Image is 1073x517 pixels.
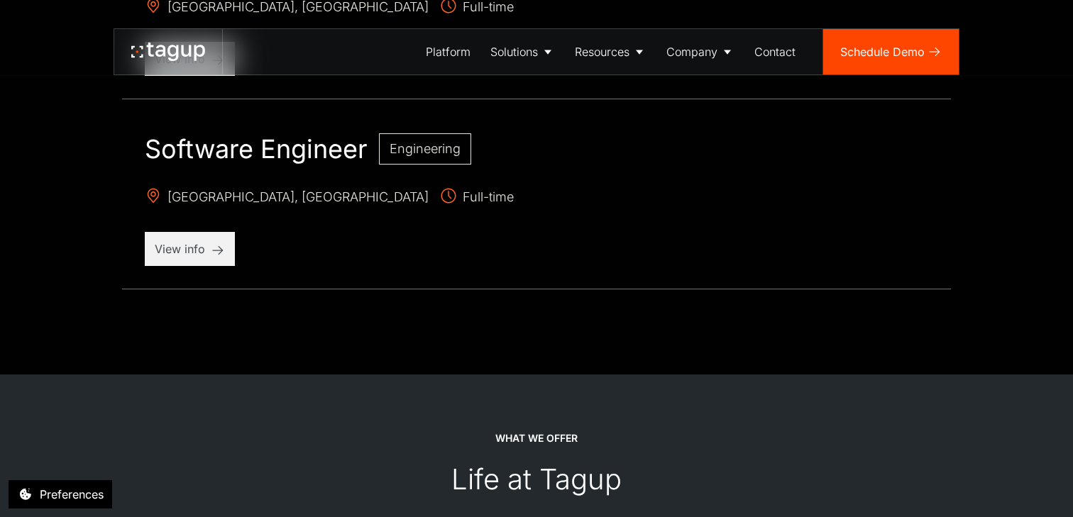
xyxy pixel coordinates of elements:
[823,29,959,74] a: Schedule Demo
[145,187,429,209] span: [GEOGRAPHIC_DATA], [GEOGRAPHIC_DATA]
[451,462,622,497] div: Life at Tagup
[666,43,717,60] div: Company
[480,29,565,74] a: Solutions
[390,141,461,156] span: Engineering
[155,240,225,257] p: View info
[495,431,578,445] div: WHAT WE OFFER
[426,43,471,60] div: Platform
[754,43,796,60] div: Contact
[840,43,925,60] div: Schedule Demo
[490,43,538,60] div: Solutions
[416,29,480,74] a: Platform
[744,29,805,74] a: Contact
[656,29,744,74] a: Company
[565,29,656,74] a: Resources
[575,43,629,60] div: Resources
[40,486,104,503] div: Preferences
[145,133,368,165] h2: Software Engineer
[440,187,514,209] span: Full-time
